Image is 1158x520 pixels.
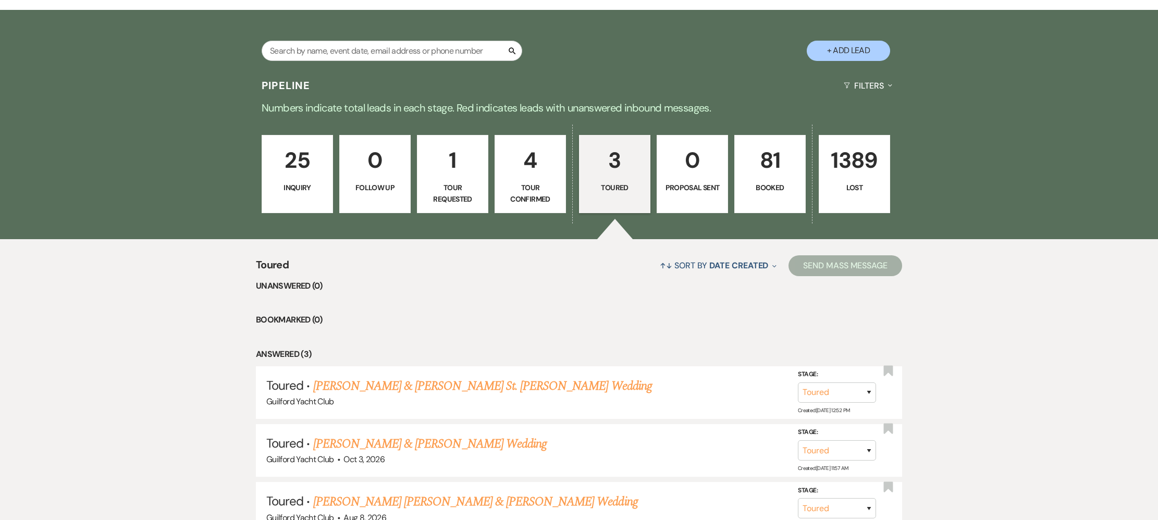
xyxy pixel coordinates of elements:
a: 0Proposal Sent [657,135,728,213]
label: Stage: [798,369,876,380]
p: Proposal Sent [663,182,721,193]
p: 3 [586,143,644,178]
button: Sort By Date Created [656,252,781,279]
span: Oct 3, 2026 [343,454,385,465]
a: [PERSON_NAME] [PERSON_NAME] & [PERSON_NAME] Wedding [313,492,638,511]
label: Stage: [798,485,876,497]
input: Search by name, event date, email address or phone number [262,41,522,61]
li: Answered (3) [256,348,902,361]
p: 1 [424,143,482,178]
p: Follow Up [346,182,404,193]
a: 4Tour Confirmed [495,135,566,213]
h3: Pipeline [262,78,311,93]
a: 1Tour Requested [417,135,488,213]
span: Date Created [709,260,768,271]
a: [PERSON_NAME] & [PERSON_NAME] Wedding [313,435,547,453]
a: 81Booked [734,135,806,213]
li: Bookmarked (0) [256,313,902,327]
span: Created: [DATE] 12:52 PM [798,407,849,414]
span: ↑↓ [660,260,672,271]
p: Lost [826,182,883,193]
span: Toured [256,257,289,279]
p: 1389 [826,143,883,178]
p: Numbers indicate total leads in each stage. Red indicates leads with unanswered inbound messages. [204,100,954,116]
label: Stage: [798,427,876,438]
a: [PERSON_NAME] & [PERSON_NAME] St. [PERSON_NAME] Wedding [313,377,652,395]
span: Created: [DATE] 11:57 AM [798,465,848,472]
button: + Add Lead [807,41,890,61]
p: Tour Requested [424,182,482,205]
p: 81 [741,143,799,178]
button: Filters [840,72,896,100]
p: 4 [501,143,559,178]
p: Tour Confirmed [501,182,559,205]
p: Booked [741,182,799,193]
p: 0 [663,143,721,178]
a: 25Inquiry [262,135,333,213]
p: 0 [346,143,404,178]
span: Guilford Yacht Club [266,396,334,407]
a: 0Follow Up [339,135,411,213]
span: Toured [266,377,303,393]
span: Toured [266,435,303,451]
span: Toured [266,493,303,509]
a: 3Toured [579,135,650,213]
a: 1389Lost [819,135,890,213]
button: Send Mass Message [789,255,902,276]
p: Inquiry [268,182,326,193]
p: 25 [268,143,326,178]
span: Guilford Yacht Club [266,454,334,465]
p: Toured [586,182,644,193]
li: Unanswered (0) [256,279,902,293]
